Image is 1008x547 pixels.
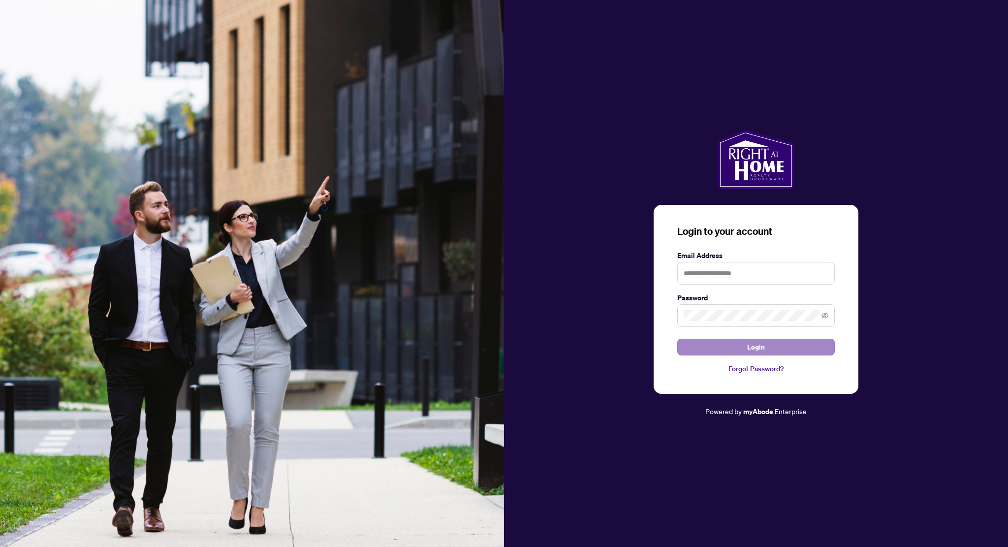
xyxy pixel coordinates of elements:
[677,363,835,374] a: Forgot Password?
[677,292,835,303] label: Password
[718,130,794,189] img: ma-logo
[821,312,828,319] span: eye-invisible
[747,339,765,355] span: Login
[677,339,835,355] button: Login
[705,407,742,416] span: Powered by
[743,406,773,417] a: myAbode
[677,250,835,261] label: Email Address
[677,225,835,238] h3: Login to your account
[775,407,807,416] span: Enterprise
